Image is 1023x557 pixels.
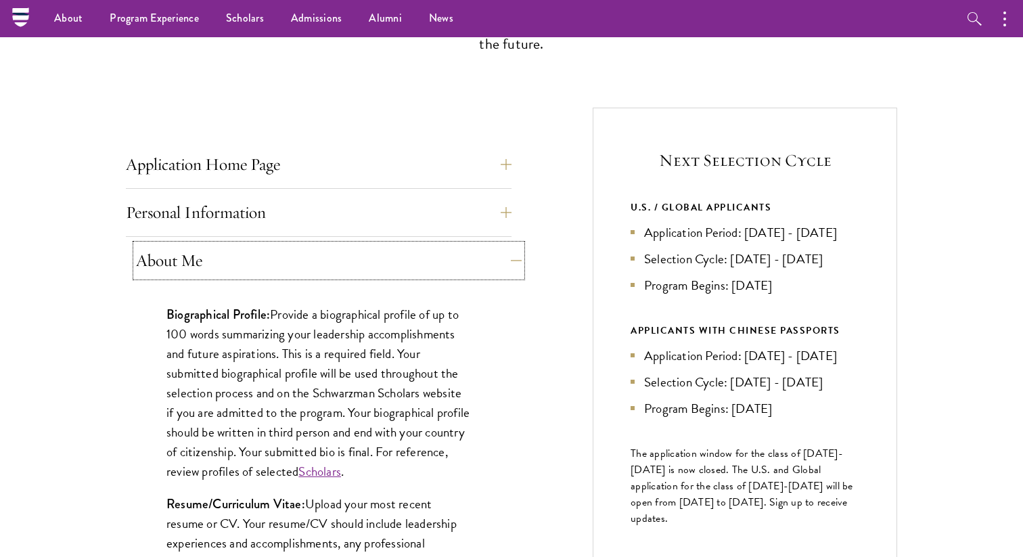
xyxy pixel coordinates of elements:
[631,149,859,172] h5: Next Selection Cycle
[631,275,859,295] li: Program Begins: [DATE]
[166,305,471,482] p: Provide a biographical profile of up to 100 words summarizing your leadership accomplishments and...
[631,372,859,392] li: Selection Cycle: [DATE] - [DATE]
[126,148,512,181] button: Application Home Page
[126,196,512,229] button: Personal Information
[631,249,859,269] li: Selection Cycle: [DATE] - [DATE]
[631,399,859,418] li: Program Begins: [DATE]
[631,322,859,339] div: APPLICANTS WITH CHINESE PASSPORTS
[298,462,341,481] a: Scholars
[631,346,859,365] li: Application Period: [DATE] - [DATE]
[631,223,859,242] li: Application Period: [DATE] - [DATE]
[631,445,853,527] span: The application window for the class of [DATE]-[DATE] is now closed. The U.S. and Global applicat...
[166,305,270,324] strong: Biographical Profile:
[631,199,859,216] div: U.S. / GLOBAL APPLICANTS
[136,244,522,277] button: About Me
[166,495,305,513] strong: Resume/Curriculum Vitae:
